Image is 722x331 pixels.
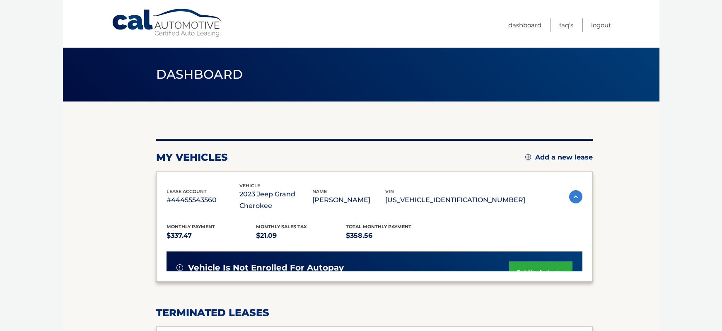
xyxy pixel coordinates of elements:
a: set up autopay [509,261,572,283]
h2: my vehicles [156,151,228,164]
span: Monthly Payment [167,224,215,230]
span: Monthly sales Tax [256,224,307,230]
span: vehicle [239,183,260,188]
a: Logout [591,18,611,32]
img: accordion-active.svg [569,190,582,203]
a: Cal Automotive [111,8,223,38]
span: vehicle is not enrolled for autopay [188,263,344,273]
p: [PERSON_NAME] [312,194,385,206]
p: 2023 Jeep Grand Cherokee [239,188,312,212]
span: Dashboard [156,67,243,82]
p: $337.47 [167,230,256,242]
p: $358.56 [346,230,436,242]
span: name [312,188,327,194]
h2: terminated leases [156,307,593,319]
a: Dashboard [508,18,541,32]
span: lease account [167,188,207,194]
span: Total Monthly Payment [346,224,411,230]
a: Add a new lease [525,153,593,162]
p: [US_VEHICLE_IDENTIFICATION_NUMBER] [385,194,525,206]
p: #44455543560 [167,194,239,206]
a: FAQ's [559,18,573,32]
span: vin [385,188,394,194]
img: add.svg [525,154,531,160]
img: alert-white.svg [176,264,183,271]
p: $21.09 [256,230,346,242]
